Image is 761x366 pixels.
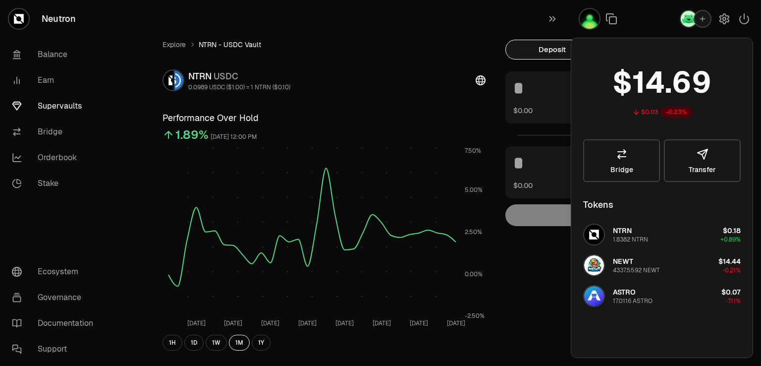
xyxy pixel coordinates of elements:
[723,226,741,235] span: $0.18
[4,310,107,336] a: Documentation
[184,335,204,351] button: 1D
[580,9,599,29] img: Wallet 1
[211,131,257,143] div: [DATE] 12:00 PM
[465,186,483,194] tspan: 5.00%
[188,83,290,91] div: 0.0989 USDC ($1.00) = 1 NTRN ($0.10)
[163,40,186,50] a: Explore
[174,70,183,90] img: USDC Logo
[465,270,483,278] tspan: 0.00%
[584,286,604,306] img: ASTRO Logo
[4,67,107,93] a: Earn
[725,297,741,305] span: -7.11%
[577,250,747,280] button: NEWT LogoNEWT4337.5592 NEWT$14.44-0.21%
[175,127,209,143] div: 1.89%
[681,11,697,27] img: Leap
[214,70,238,82] span: USDC
[4,171,107,196] a: Stake
[465,147,481,155] tspan: 7.50%
[613,266,660,274] div: 4337.5592 NEWT
[163,111,486,125] h3: Performance Over Hold
[584,255,604,275] img: NEWT Logo
[613,226,632,235] span: NTRN
[465,312,485,320] tspan: -2.50%
[163,70,172,90] img: NTRN Logo
[4,119,107,145] a: Bridge
[4,93,107,119] a: Supervaults
[298,319,317,327] tspan: [DATE]
[610,166,633,173] span: Bridge
[613,288,636,297] span: ASTRO
[4,285,107,310] a: Governance
[721,288,741,297] span: $0.07
[689,166,716,173] span: Transfer
[583,198,613,212] div: Tokens
[465,228,482,236] tspan: 2.50%
[199,40,261,50] span: NTRN - USDC Vault
[187,319,206,327] tspan: [DATE]
[261,319,279,327] tspan: [DATE]
[720,236,741,244] span: +0.89%
[447,319,465,327] tspan: [DATE]
[613,297,652,305] div: 17.0116 ASTRO
[577,281,747,311] button: ASTRO LogoASTRO17.0116 ASTRO$0.07-7.11%
[722,266,741,274] span: -0.21%
[206,335,227,351] button: 1W
[188,69,290,83] div: NTRN
[224,319,242,327] tspan: [DATE]
[584,225,604,244] img: NTRN Logo
[613,257,633,266] span: NEWT
[229,335,250,351] button: 1M
[680,10,711,28] button: Leap
[373,319,391,327] tspan: [DATE]
[583,139,660,182] a: Bridge
[163,335,182,351] button: 1H
[252,335,271,351] button: 1Y
[163,40,486,50] nav: breadcrumb
[513,180,533,190] button: $0.00
[718,257,741,266] span: $14.44
[577,220,747,249] button: NTRN LogoNTRN1.8382 NTRN$0.18+0.89%
[513,105,533,116] button: $0.00
[410,319,428,327] tspan: [DATE]
[641,108,658,116] div: $0.03
[664,139,741,182] button: Transfer
[4,42,107,67] a: Balance
[660,107,692,118] div: -0.23%
[505,40,599,60] button: Deposit
[335,319,354,327] tspan: [DATE]
[4,336,107,362] a: Support
[613,236,648,244] div: 1.8382 NTRN
[579,8,600,30] button: Wallet 1
[4,259,107,285] a: Ecosystem
[4,145,107,171] a: Orderbook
